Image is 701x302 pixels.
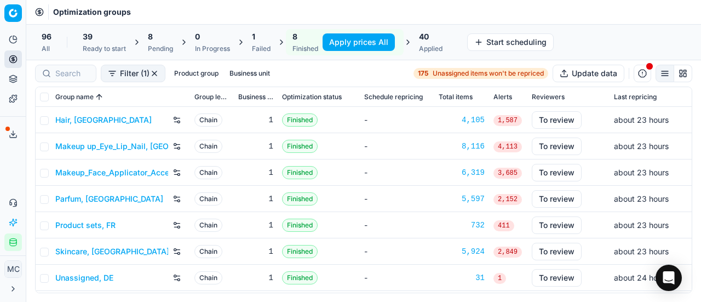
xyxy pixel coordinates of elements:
[94,92,105,102] button: Sorted by Group name ascending
[418,69,428,78] strong: 175
[194,140,222,153] span: Chain
[532,164,582,181] button: To review
[53,7,131,18] nav: breadcrumb
[4,260,22,278] button: MC
[553,65,624,82] button: Update data
[532,190,582,208] button: To review
[614,115,669,124] span: about 23 hours
[55,193,163,204] a: Parfum, [GEOGRAPHIC_DATA]
[194,192,222,206] span: Chain
[282,166,318,179] span: Finished
[292,44,318,53] div: Finished
[532,111,582,129] button: To review
[282,192,318,206] span: Finished
[493,115,522,126] span: 1,587
[360,186,434,212] td: -
[282,245,318,258] span: Finished
[55,93,94,101] span: Group name
[170,67,223,80] button: Product group
[194,93,229,101] span: Group level
[439,141,485,152] a: 8,116
[439,220,485,231] a: 732
[282,140,318,153] span: Finished
[614,93,657,101] span: Last repricing
[194,219,222,232] span: Chain
[238,141,273,152] div: 1
[493,194,522,205] span: 2,152
[493,93,512,101] span: Alerts
[238,115,273,126] div: 1
[282,93,342,101] span: Optimization status
[364,93,423,101] span: Schedule repricing
[5,261,21,277] span: MC
[433,69,544,78] span: Unassigned items won't be repriced
[194,113,222,127] span: Chain
[493,273,506,284] span: 1
[238,220,273,231] div: 1
[55,167,168,178] a: Makeup_Face_Applicator_Access._Other, FR
[55,68,89,79] input: Search
[148,44,173,53] div: Pending
[53,7,131,18] span: Optimization groups
[238,193,273,204] div: 1
[360,159,434,186] td: -
[194,166,222,179] span: Chain
[614,168,669,177] span: about 23 hours
[360,212,434,238] td: -
[360,265,434,291] td: -
[195,44,230,53] div: In Progress
[42,44,51,53] div: All
[55,246,168,257] a: Skincare, [GEOGRAPHIC_DATA]
[292,31,297,42] span: 8
[614,273,669,282] span: about 24 hours
[493,247,522,258] span: 2,849
[614,220,669,230] span: about 23 hours
[656,265,682,291] div: Open Intercom Messenger
[614,247,669,256] span: about 23 hours
[238,246,273,257] div: 1
[614,194,669,203] span: about 23 hours
[42,31,51,42] span: 96
[282,219,318,232] span: Finished
[439,272,485,283] a: 31
[55,220,116,231] a: Product sets, FR
[282,271,318,284] span: Finished
[252,44,271,53] div: Failed
[493,220,514,231] span: 411
[55,115,152,126] a: Hair, [GEOGRAPHIC_DATA]
[195,31,200,42] span: 0
[532,93,565,101] span: Reviewers
[194,245,222,258] span: Chain
[532,216,582,234] button: To review
[83,44,126,53] div: Ready to start
[467,33,554,51] button: Start scheduling
[55,141,168,152] a: Makeup up_Eye_Lip_Nail, [GEOGRAPHIC_DATA]
[413,68,548,79] a: 175Unassigned items won't be repriced
[532,138,582,155] button: To review
[532,243,582,260] button: To review
[252,31,255,42] span: 1
[101,65,165,82] button: Filter (1)
[323,33,395,51] button: Apply prices All
[439,115,485,126] a: 4,105
[148,31,153,42] span: 8
[360,107,434,133] td: -
[439,167,485,178] a: 6,319
[439,193,485,204] a: 5,597
[360,133,434,159] td: -
[419,31,429,42] span: 40
[439,93,473,101] span: Total items
[55,272,113,283] a: Unassigned, DE
[282,113,318,127] span: Finished
[194,271,222,284] span: Chain
[419,44,443,53] div: Applied
[493,168,522,179] span: 3,685
[614,141,669,151] span: about 23 hours
[83,31,93,42] span: 39
[225,67,274,80] button: Business unit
